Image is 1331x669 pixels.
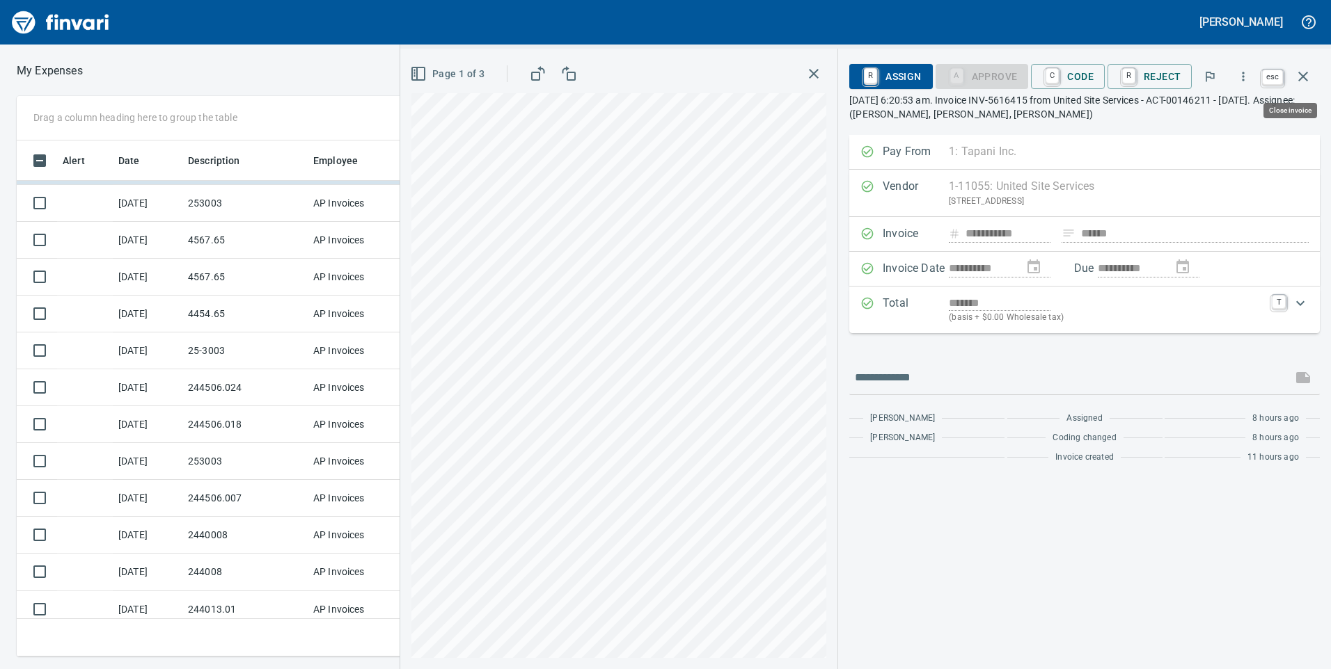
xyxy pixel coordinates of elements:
span: Code [1042,65,1094,88]
td: 25-3003 [182,332,308,369]
span: Description [188,152,258,169]
button: RReject [1108,64,1192,89]
td: AP Invoices [308,480,412,517]
span: Description [188,152,240,169]
button: More [1228,61,1259,92]
div: Expand [849,287,1320,333]
h5: [PERSON_NAME] [1199,15,1283,29]
p: [DATE] 6:20:53 am. Invoice INV-5616415 from United Site Services - ACT-00146211 - [DATE]. Assigne... [849,93,1320,121]
td: [DATE] [113,480,182,517]
p: (basis + $0.00 Wholesale tax) [949,311,1263,325]
button: [PERSON_NAME] [1196,11,1286,33]
td: [DATE] [113,591,182,628]
td: 4454.65 [182,296,308,332]
span: Alert [63,152,85,169]
td: 244506.007 [182,480,308,517]
td: 253003 [182,443,308,480]
span: Invoice created [1055,451,1114,465]
td: [DATE] [113,554,182,590]
p: My Expenses [17,63,83,79]
td: AP Invoices [308,332,412,369]
td: 244506.024 [182,369,308,406]
td: [DATE] [113,222,182,259]
td: AP Invoices [308,296,412,332]
p: Total [883,295,949,325]
td: AP Invoices [308,185,412,222]
span: 8 hours ago [1252,431,1299,445]
span: 8 hours ago [1252,412,1299,426]
td: 244008 [182,554,308,590]
td: [DATE] [113,443,182,480]
span: Date [118,152,158,169]
td: [DATE] [113,296,182,332]
span: Page 1 of 3 [413,65,485,83]
span: 11 hours ago [1247,451,1299,465]
td: AP Invoices [308,259,412,296]
nav: breadcrumb [17,63,83,79]
td: AP Invoices [308,443,412,480]
span: Assigned [1066,412,1102,426]
button: Flag [1195,61,1225,92]
td: 4567.65 [182,259,308,296]
div: Coding Required [936,70,1029,81]
span: Date [118,152,140,169]
span: Coding changed [1053,431,1116,445]
button: RAssign [849,64,932,89]
span: Reject [1119,65,1181,88]
td: [DATE] [113,406,182,443]
td: 244013.01 [182,591,308,628]
img: Finvari [8,6,113,39]
span: Employee [313,152,358,169]
td: [DATE] [113,369,182,406]
span: This records your message into the invoice and notifies anyone mentioned [1286,361,1320,394]
td: AP Invoices [308,406,412,443]
td: AP Invoices [308,369,412,406]
button: CCode [1031,64,1105,89]
td: [DATE] [113,259,182,296]
td: AP Invoices [308,591,412,628]
span: Alert [63,152,103,169]
button: Page 1 of 3 [407,61,490,87]
td: 4567.65 [182,222,308,259]
a: R [1122,68,1135,83]
td: [DATE] [113,517,182,554]
td: 244506.018 [182,406,308,443]
td: [DATE] [113,185,182,222]
p: Drag a column heading here to group the table [33,111,237,124]
td: [DATE] [113,332,182,369]
span: Employee [313,152,376,169]
a: esc [1262,70,1283,85]
span: Assign [860,65,921,88]
td: AP Invoices [308,517,412,554]
td: AP Invoices [308,554,412,590]
td: AP Invoices [308,222,412,259]
td: 2440008 [182,517,308,554]
a: C [1046,68,1059,83]
span: [PERSON_NAME] [870,431,935,445]
span: [PERSON_NAME] [870,412,935,426]
td: 253003 [182,185,308,222]
a: R [864,68,877,83]
a: T [1272,295,1286,309]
